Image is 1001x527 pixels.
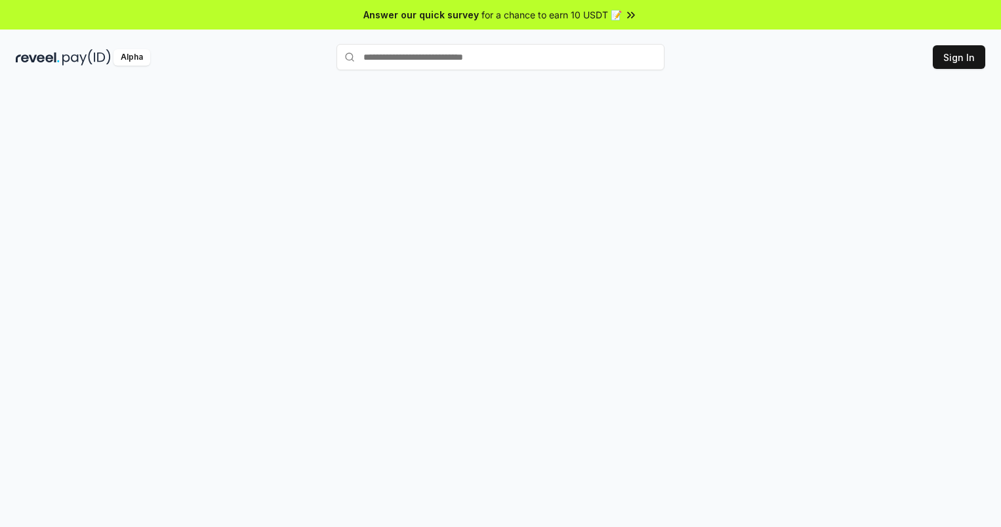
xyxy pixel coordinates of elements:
span: for a chance to earn 10 USDT 📝 [481,8,622,22]
div: Alpha [113,49,150,66]
img: reveel_dark [16,49,60,66]
button: Sign In [933,45,985,69]
span: Answer our quick survey [363,8,479,22]
img: pay_id [62,49,111,66]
